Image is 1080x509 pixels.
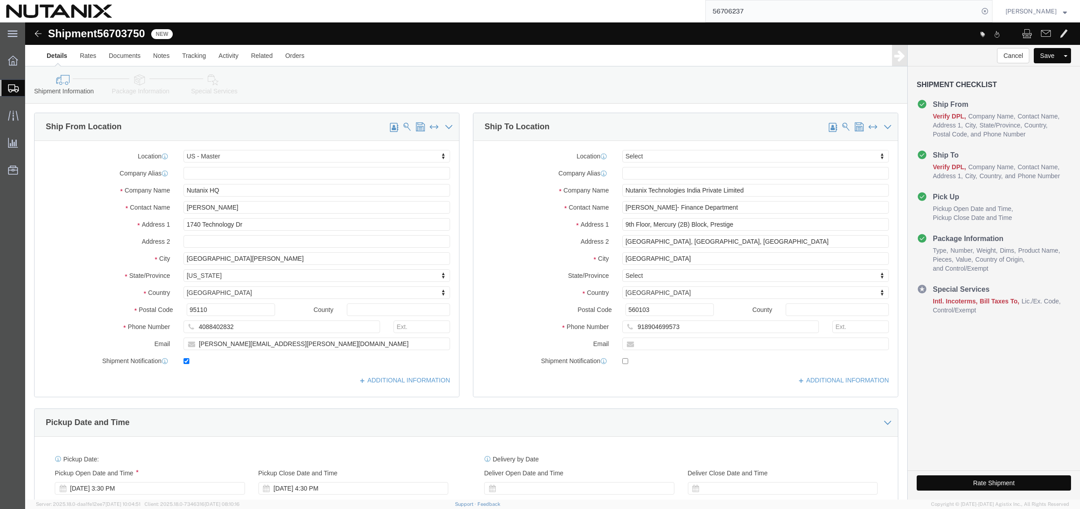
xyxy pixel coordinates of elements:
[105,501,140,507] span: [DATE] 10:04:51
[36,501,140,507] span: Server: 2025.18.0-daa1fe12ee7
[25,22,1080,500] iframe: FS Legacy Container
[1005,6,1067,17] button: [PERSON_NAME]
[1006,6,1057,16] span: Stephanie Guadron
[706,0,979,22] input: Search for shipment number, reference number
[205,501,240,507] span: [DATE] 08:10:16
[931,500,1069,508] span: Copyright © [DATE]-[DATE] Agistix Inc., All Rights Reserved
[477,501,500,507] a: Feedback
[455,501,477,507] a: Support
[6,4,112,18] img: logo
[144,501,240,507] span: Client: 2025.18.0-7346316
